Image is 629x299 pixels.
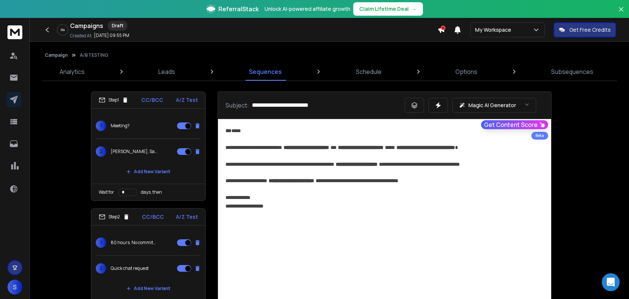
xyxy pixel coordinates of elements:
[265,5,350,13] p: Unlock AI-powered affiliate growth
[481,120,548,129] button: Get Content Score
[141,96,163,104] p: CC/BCC
[353,2,423,16] button: Claim Lifetime Deal→
[96,146,106,157] span: 2
[60,67,85,76] p: Analytics
[55,63,89,81] a: Analytics
[111,149,158,155] p: [PERSON_NAME], Say "yes" to connect
[468,102,516,109] p: Magic AI Generator
[91,91,206,201] li: Step1CC/BCCA/Z Test1Meeting?2[PERSON_NAME], Say "yes" to connectAdd New VariantWait fordays, then
[547,63,598,81] a: Subsequences
[120,164,176,179] button: Add New Variant
[111,123,130,129] p: Meeting?
[96,237,106,248] span: 1
[94,32,129,38] p: [DATE] 09:55 PM
[176,213,198,221] p: A/Z Test
[616,4,626,22] button: Close banner
[475,26,514,34] p: My Workspace
[412,5,417,13] span: →
[111,240,158,246] p: 80 hours. No commitment.
[158,67,175,76] p: Leads
[99,97,129,103] div: Step 1
[455,67,477,76] p: Options
[249,67,282,76] p: Sequences
[111,265,149,271] p: Quick chat request
[70,21,103,30] h1: Campaigns
[142,213,164,221] p: CC/BCC
[551,67,593,76] p: Subsequences
[176,96,198,104] p: A/Z Test
[108,21,127,31] div: Draft
[154,63,180,81] a: Leads
[7,280,22,295] button: S
[531,132,548,140] div: Beta
[120,281,176,296] button: Add New Variant
[356,67,382,76] p: Schedule
[45,52,68,58] button: Campaign
[452,98,536,113] button: Magic AI Generator
[225,101,249,110] p: Subject:
[61,28,65,32] p: 0 %
[351,63,386,81] a: Schedule
[96,263,106,274] span: 2
[70,33,92,39] p: Created At:
[99,189,114,195] p: Wait for
[96,121,106,131] span: 1
[554,22,616,37] button: Get Free Credits
[602,273,620,291] div: Open Intercom Messenger
[569,26,611,34] p: Get Free Credits
[451,63,482,81] a: Options
[80,52,108,58] p: A/B TESTING
[99,214,130,220] div: Step 2
[244,63,286,81] a: Sequences
[218,4,259,13] span: ReferralStack
[141,189,162,195] p: days, then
